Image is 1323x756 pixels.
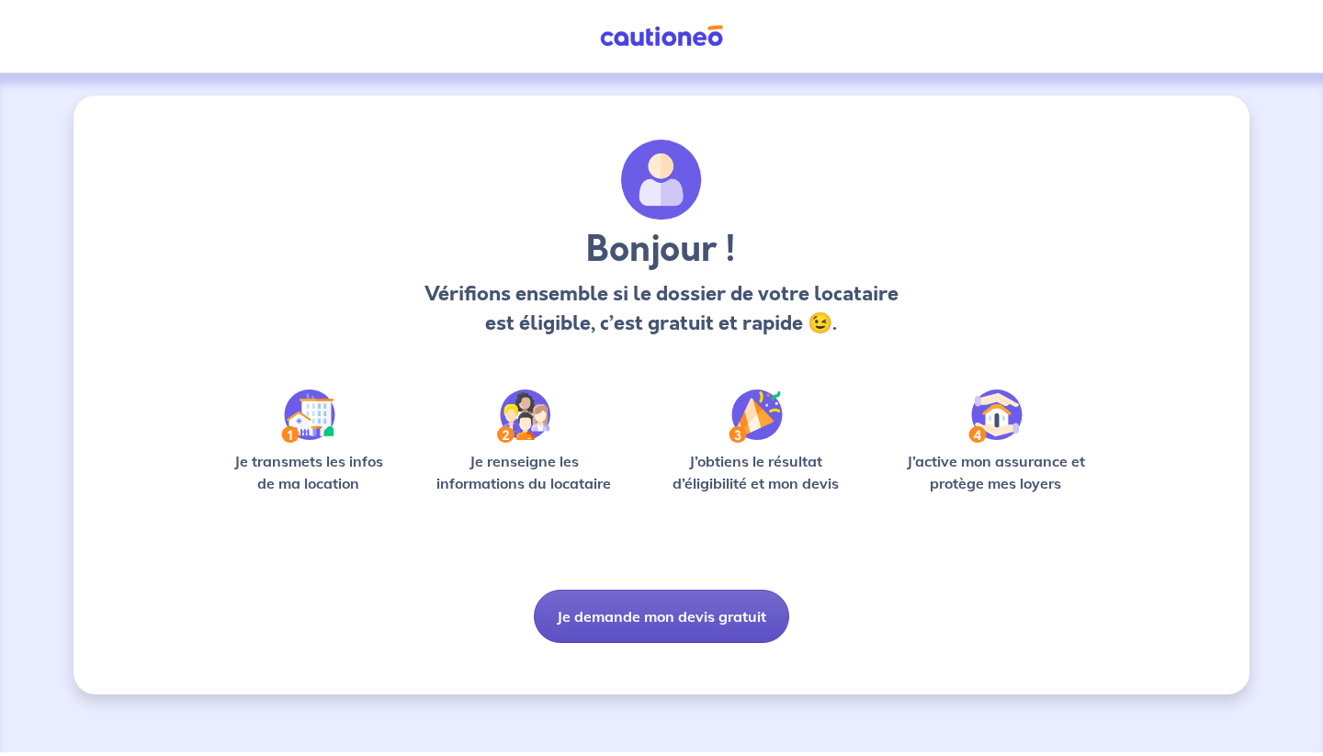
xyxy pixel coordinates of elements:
[419,279,903,338] p: Vérifions ensemble si le dossier de votre locataire est éligible, c’est gratuit et rapide 😉.
[220,450,396,494] p: Je transmets les infos de ma location
[593,25,730,48] img: Cautioneo
[281,389,335,443] img: /static/90a569abe86eec82015bcaae536bd8e6/Step-1.svg
[621,140,702,220] img: archivate
[968,389,1023,443] img: /static/bfff1cf634d835d9112899e6a3df1a5d/Step-4.svg
[419,228,903,272] h3: Bonjour !
[888,450,1102,494] p: J’active mon assurance et protège mes loyers
[497,389,550,443] img: /static/c0a346edaed446bb123850d2d04ad552/Step-2.svg
[652,450,860,494] p: J’obtiens le résultat d’éligibilité et mon devis
[425,450,623,494] p: Je renseigne les informations du locataire
[729,389,783,443] img: /static/f3e743aab9439237c3e2196e4328bba9/Step-3.svg
[534,590,789,643] button: Je demande mon devis gratuit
